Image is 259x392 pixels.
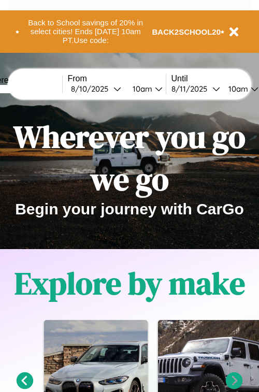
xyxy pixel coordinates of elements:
div: 10am [127,84,155,94]
button: 10am [124,83,166,94]
div: 8 / 10 / 2025 [71,84,113,94]
button: 8/10/2025 [68,83,124,94]
div: 8 / 11 / 2025 [171,84,212,94]
h1: Explore by make [15,262,245,304]
b: BACK2SCHOOL20 [152,27,221,36]
button: Back to School savings of 20% in select cities! Ends [DATE] 10am PT.Use code: [19,16,152,48]
label: From [68,74,166,83]
div: 10am [223,84,251,94]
